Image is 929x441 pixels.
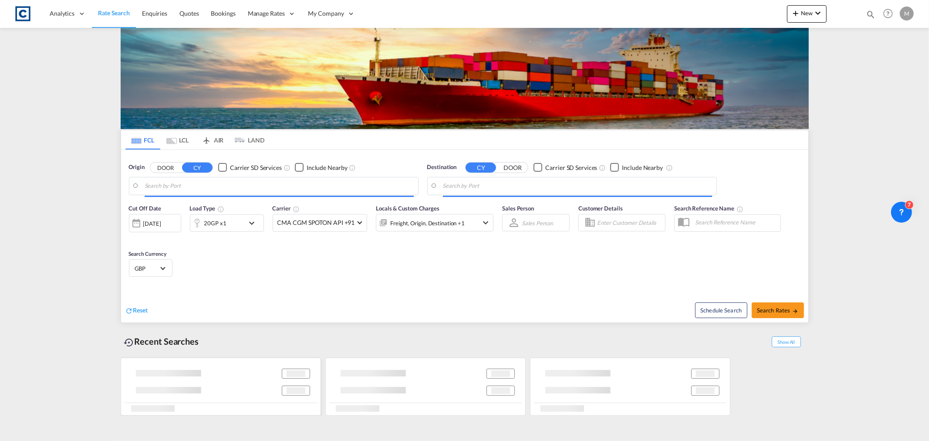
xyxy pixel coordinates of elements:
md-icon: icon-refresh [125,307,133,315]
md-select: Select Currency: £ GBPUnited Kingdom Pound [134,262,168,275]
md-icon: icon-chevron-down [480,217,491,228]
div: Include Nearby [307,163,348,172]
div: M [900,7,914,20]
input: Search by Port [145,180,414,193]
span: Bookings [211,10,236,17]
button: Note: By default Schedule search will only considerorigin ports, destination ports and cut off da... [695,302,747,318]
md-tab-item: LAND [230,130,265,149]
div: Carrier SD Services [230,163,282,172]
span: My Company [308,9,344,18]
span: Analytics [50,9,74,18]
span: Destination [427,163,457,172]
span: Locals & Custom Charges [376,205,439,212]
button: CY [182,163,213,173]
div: Recent Searches [121,332,203,351]
md-icon: icon-magnify [866,10,875,19]
span: Manage Rates [248,9,285,18]
div: Include Nearby [622,163,663,172]
md-icon: icon-backup-restore [124,337,135,348]
span: GBP [135,265,159,272]
div: Origin DOOR CY Checkbox No InkUnchecked: Search for CY (Container Yard) services for all selected... [121,150,808,322]
span: Cut Off Date [129,205,162,212]
div: 20GP x1 [204,217,226,229]
div: Freight Origin Destination Factory Stuffing [390,217,465,229]
md-datepicker: Select [129,231,135,243]
md-icon: icon-plus 400-fg [790,8,801,18]
input: Search Reference Name [691,216,780,229]
div: icon-magnify [866,10,875,23]
md-checkbox: Checkbox No Ink [610,163,663,172]
md-checkbox: Checkbox No Ink [295,163,348,172]
span: Origin [129,163,145,172]
md-pagination-wrapper: Use the left and right arrow keys to navigate between tabs [125,130,265,149]
button: CY [466,163,496,173]
md-icon: Your search will be saved by the below given name [736,206,743,213]
md-icon: icon-chevron-down [247,218,261,228]
span: Reset [133,306,148,314]
md-checkbox: Checkbox No Ink [218,163,282,172]
md-icon: icon-chevron-down [813,8,823,18]
md-checkbox: Checkbox No Ink [534,163,597,172]
md-icon: The selected Trucker/Carrierwill be displayed in the rate results If the rates are from another f... [293,206,300,213]
input: Enter Customer Details [597,216,662,229]
div: icon-refreshReset [125,306,148,315]
button: DOOR [150,163,181,173]
img: 1fdb9190129311efbfaf67cbb4249bed.jpeg [13,4,33,24]
div: Freight Origin Destination Factory Stuffingicon-chevron-down [376,214,493,231]
span: Search Reference Name [674,205,743,212]
span: New [790,10,823,17]
span: Show All [772,336,801,347]
span: Customer Details [578,205,622,212]
md-icon: icon-airplane [201,135,212,142]
span: CMA CGM SPOTON API +91 [277,218,355,227]
md-tab-item: LCL [160,130,195,149]
button: icon-plus 400-fgNewicon-chevron-down [787,5,827,23]
span: Search Rates [757,307,799,314]
md-icon: Unchecked: Ignores neighbouring ports when fetching rates.Checked : Includes neighbouring ports w... [349,164,356,171]
div: Carrier SD Services [545,163,597,172]
md-icon: icon-information-outline [217,206,224,213]
div: Help [881,6,900,22]
md-select: Sales Person [521,217,554,229]
md-icon: Unchecked: Search for CY (Container Yard) services for all selected carriers.Checked : Search for... [599,164,606,171]
input: Search by Port [443,180,712,193]
button: DOOR [497,163,528,173]
img: LCL+%26+FCL+BACKGROUND.png [121,28,809,129]
md-tab-item: AIR [195,130,230,149]
md-icon: Unchecked: Search for CY (Container Yard) services for all selected carriers.Checked : Search for... [284,164,291,171]
md-tab-item: FCL [125,130,160,149]
span: Quotes [179,10,199,17]
span: Search Currency [129,251,167,257]
md-icon: Unchecked: Ignores neighbouring ports when fetching rates.Checked : Includes neighbouring ports w... [666,164,673,171]
span: Rate Search [98,9,130,17]
div: 20GP x1icon-chevron-down [190,214,264,232]
span: Carrier [273,205,300,212]
button: Search Ratesicon-arrow-right [752,302,804,318]
span: Load Type [190,205,224,212]
span: Help [881,6,895,21]
md-icon: icon-arrow-right [792,308,798,314]
span: Sales Person [502,205,534,212]
span: Enquiries [142,10,167,17]
div: [DATE] [129,214,181,232]
div: [DATE] [143,220,161,227]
